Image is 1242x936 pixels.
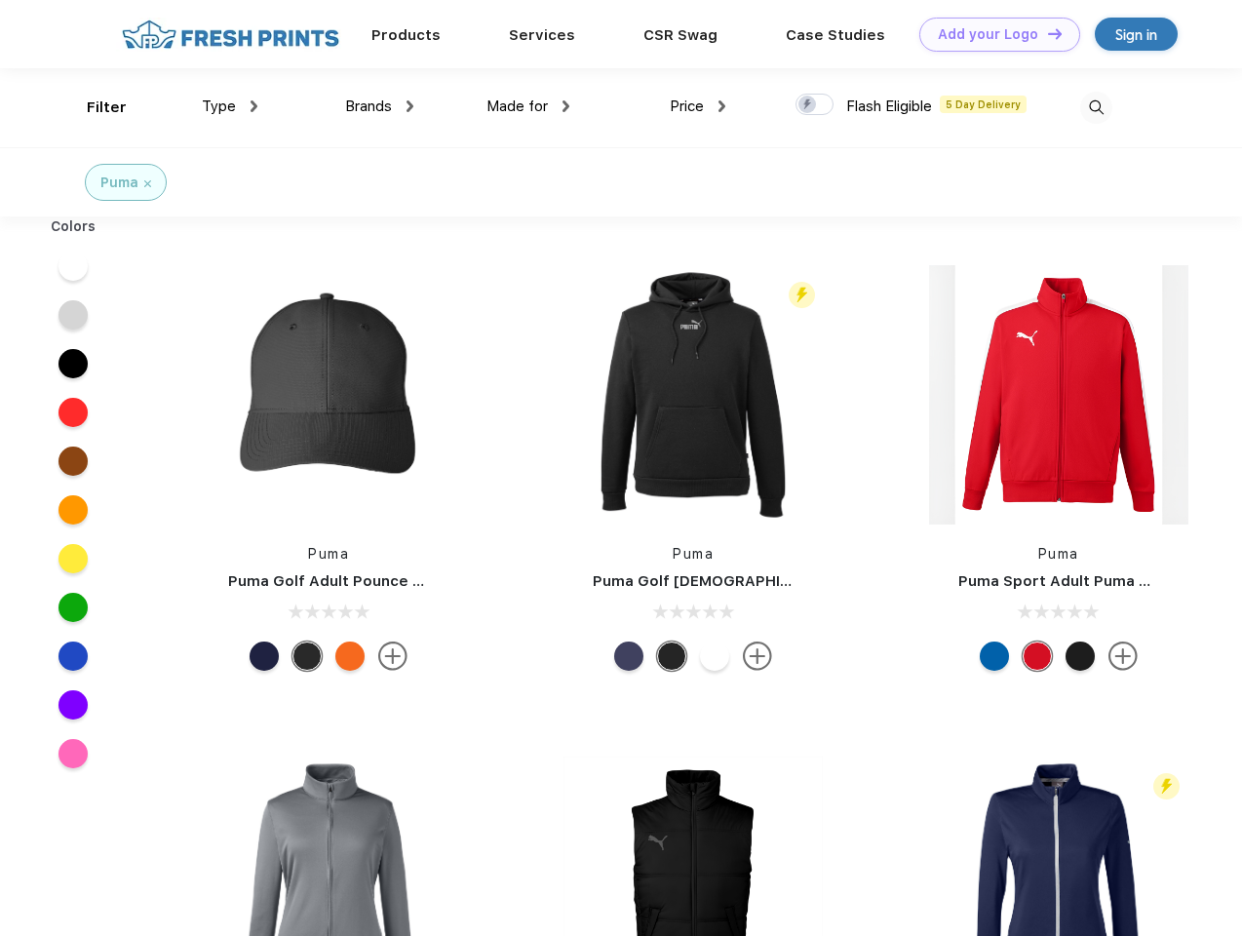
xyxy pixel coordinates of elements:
[643,26,718,44] a: CSR Swag
[371,26,441,44] a: Products
[700,642,729,671] div: Bright White
[593,572,954,590] a: Puma Golf [DEMOGRAPHIC_DATA]' Icon Golf Polo
[116,18,345,52] img: fo%20logo%202.webp
[1153,773,1180,799] img: flash_active_toggle.svg
[407,100,413,112] img: dropdown.png
[1095,18,1178,51] a: Sign in
[228,572,526,590] a: Puma Golf Adult Pounce Adjustable Cap
[980,642,1009,671] div: Lapis Blue
[509,26,575,44] a: Services
[846,97,932,115] span: Flash Eligible
[563,265,823,525] img: func=resize&h=266
[1080,92,1112,124] img: desktop_search.svg
[100,173,138,193] div: Puma
[657,642,686,671] div: Puma Black
[614,642,643,671] div: Peacoat
[673,546,714,562] a: Puma
[670,97,704,115] span: Price
[789,282,815,308] img: flash_active_toggle.svg
[36,216,111,237] div: Colors
[144,180,151,187] img: filter_cancel.svg
[378,642,408,671] img: more.svg
[1023,642,1052,671] div: High Risk Red
[486,97,548,115] span: Made for
[1108,642,1138,671] img: more.svg
[743,642,772,671] img: more.svg
[345,97,392,115] span: Brands
[308,546,349,562] a: Puma
[929,265,1188,525] img: func=resize&h=266
[938,26,1038,43] div: Add your Logo
[1038,546,1079,562] a: Puma
[87,97,127,119] div: Filter
[250,642,279,671] div: Peacoat
[335,642,365,671] div: Vibrant Orange
[199,265,458,525] img: func=resize&h=266
[940,96,1027,113] span: 5 Day Delivery
[1115,23,1157,46] div: Sign in
[292,642,322,671] div: Puma Black
[202,97,236,115] span: Type
[1048,28,1062,39] img: DT
[718,100,725,112] img: dropdown.png
[1066,642,1095,671] div: Puma Black
[563,100,569,112] img: dropdown.png
[251,100,257,112] img: dropdown.png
